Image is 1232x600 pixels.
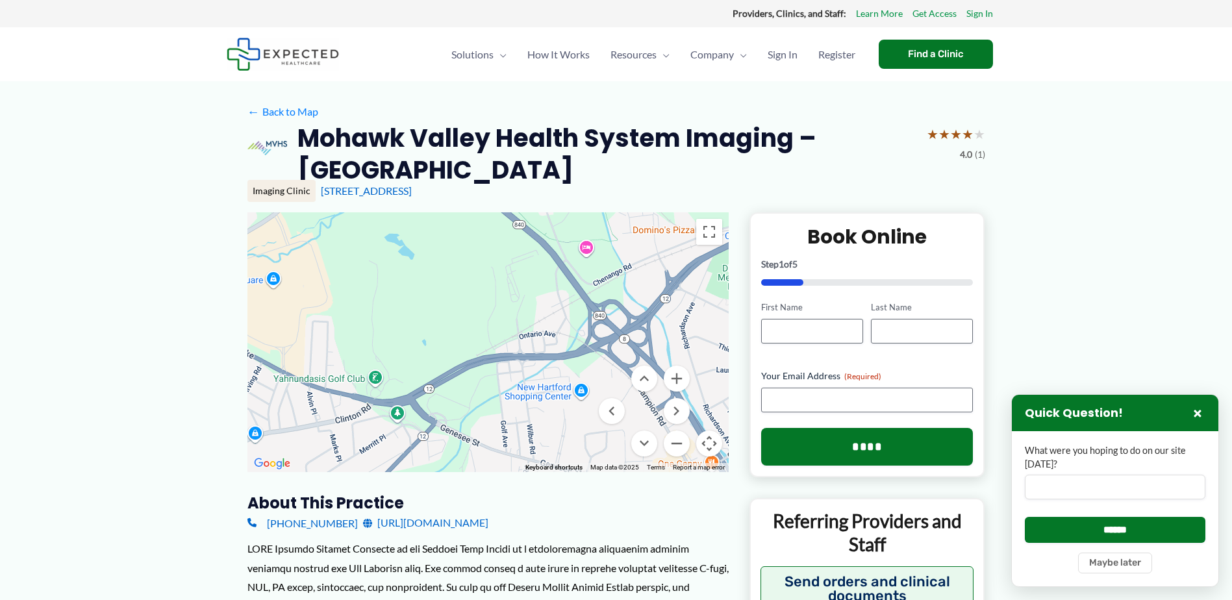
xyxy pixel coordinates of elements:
a: SolutionsMenu Toggle [441,32,517,77]
span: Resources [610,32,657,77]
a: [PHONE_NUMBER] [247,513,358,532]
button: Close [1190,405,1205,421]
img: Expected Healthcare Logo - side, dark font, small [227,38,339,71]
span: Menu Toggle [657,32,670,77]
a: Report a map error [673,464,725,471]
span: Menu Toggle [494,32,507,77]
button: Keyboard shortcuts [525,463,583,472]
a: Register [808,32,866,77]
button: Zoom in [664,366,690,392]
a: Get Access [912,5,957,22]
p: Referring Providers and Staff [761,509,974,556]
p: Step of [761,260,974,269]
label: What were you hoping to do on our site [DATE]? [1025,444,1205,471]
a: Learn More [856,5,903,22]
span: 4.0 [960,146,972,163]
h2: Book Online [761,224,974,249]
button: Move left [599,398,625,424]
span: ★ [938,122,950,146]
span: ★ [927,122,938,146]
button: Toggle fullscreen view [696,219,722,245]
nav: Primary Site Navigation [441,32,866,77]
span: Menu Toggle [734,32,747,77]
span: (1) [975,146,985,163]
label: First Name [761,301,863,314]
button: Zoom out [664,431,690,456]
span: Company [690,32,734,77]
button: Map camera controls [696,431,722,456]
h3: About this practice [247,493,729,513]
span: ★ [962,122,974,146]
span: Sign In [768,32,798,77]
label: Last Name [871,301,973,314]
a: ←Back to Map [247,102,318,121]
span: ★ [974,122,985,146]
strong: Providers, Clinics, and Staff: [733,8,846,19]
a: Terms (opens in new tab) [647,464,665,471]
a: ResourcesMenu Toggle [600,32,680,77]
span: ← [247,105,260,118]
span: Solutions [451,32,494,77]
a: Find a Clinic [879,40,993,69]
h2: Mohawk Valley Health System Imaging – [GEOGRAPHIC_DATA] [297,122,916,186]
div: Imaging Clinic [247,180,316,202]
a: [URL][DOMAIN_NAME] [363,513,488,532]
span: Map data ©2025 [590,464,639,471]
img: Google [251,455,294,472]
span: ★ [950,122,962,146]
a: How It Works [517,32,600,77]
a: Sign In [966,5,993,22]
a: [STREET_ADDRESS] [321,184,412,197]
span: 5 [792,258,798,269]
label: Your Email Address [761,369,974,382]
button: Maybe later [1078,553,1152,573]
span: (Required) [844,371,881,381]
a: CompanyMenu Toggle [680,32,757,77]
span: How It Works [527,32,590,77]
button: Move right [664,398,690,424]
a: Sign In [757,32,808,77]
a: Open this area in Google Maps (opens a new window) [251,455,294,472]
span: Register [818,32,855,77]
h3: Quick Question! [1025,406,1123,421]
button: Move up [631,366,657,392]
span: 1 [779,258,784,269]
button: Move down [631,431,657,456]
